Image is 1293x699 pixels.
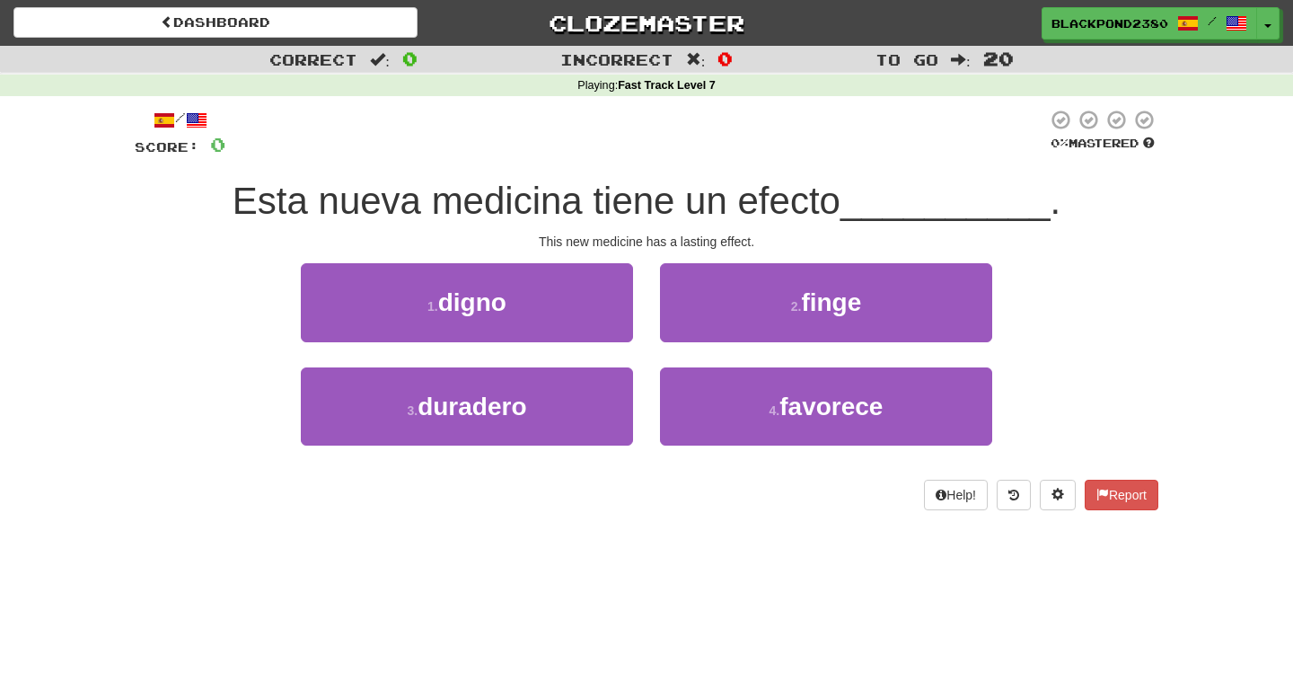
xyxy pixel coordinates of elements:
[840,180,1051,222] span: __________
[717,48,733,69] span: 0
[660,367,992,446] button: 4.favorece
[1042,7,1257,40] a: BlackPond2380 /
[560,50,673,68] span: Incorrect
[370,52,390,67] span: :
[983,48,1014,69] span: 20
[618,79,716,92] strong: Fast Track Level 7
[770,403,780,418] small: 4 .
[301,263,633,341] button: 1.digno
[269,50,357,68] span: Correct
[233,180,840,222] span: Esta nueva medicina tiene un efecto
[1051,180,1061,222] span: .
[444,7,849,39] a: Clozemaster
[402,48,418,69] span: 0
[301,367,633,446] button: 3.duradero
[660,263,992,341] button: 2.finge
[1047,136,1158,152] div: Mastered
[1085,480,1158,510] button: Report
[407,403,418,418] small: 3 .
[210,133,225,155] span: 0
[791,299,802,314] small: 2 .
[427,299,438,314] small: 1 .
[779,393,883,420] span: favorece
[801,288,861,316] span: finge
[13,7,418,38] a: Dashboard
[1051,15,1168,31] span: BlackPond2380
[135,109,225,131] div: /
[924,480,988,510] button: Help!
[135,233,1158,251] div: This new medicine has a lasting effect.
[135,139,199,155] span: Score:
[875,50,938,68] span: To go
[686,52,706,67] span: :
[418,393,526,420] span: duradero
[1208,14,1217,27] span: /
[1051,136,1069,150] span: 0 %
[951,52,971,67] span: :
[997,480,1031,510] button: Round history (alt+y)
[438,288,506,316] span: digno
